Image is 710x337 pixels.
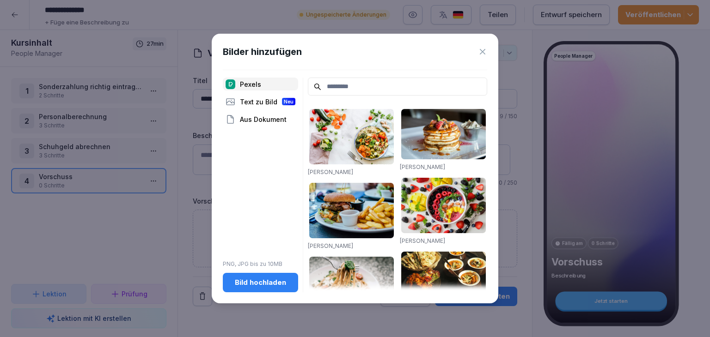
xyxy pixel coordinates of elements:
[308,168,353,175] a: [PERSON_NAME]
[308,242,353,249] a: [PERSON_NAME]
[309,183,394,238] img: pexels-photo-70497.jpeg
[309,109,394,164] img: pexels-photo-1640777.jpeg
[401,178,486,233] img: pexels-photo-1099680.jpeg
[282,98,295,105] div: Neu
[223,45,302,59] h1: Bilder hinzufügen
[223,260,298,268] p: PNG, JPG bis zu 10MB
[401,252,486,298] img: pexels-photo-958545.jpeg
[226,79,235,89] img: pexels.png
[401,109,486,159] img: pexels-photo-376464.jpeg
[223,78,298,90] div: Pexels
[223,113,298,126] div: Aus Dokument
[230,277,291,288] div: Bild hochladen
[400,237,445,244] a: [PERSON_NAME]
[223,95,298,108] div: Text zu Bild
[309,257,394,312] img: pexels-photo-1279330.jpeg
[400,163,445,170] a: [PERSON_NAME]
[223,273,298,292] button: Bild hochladen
